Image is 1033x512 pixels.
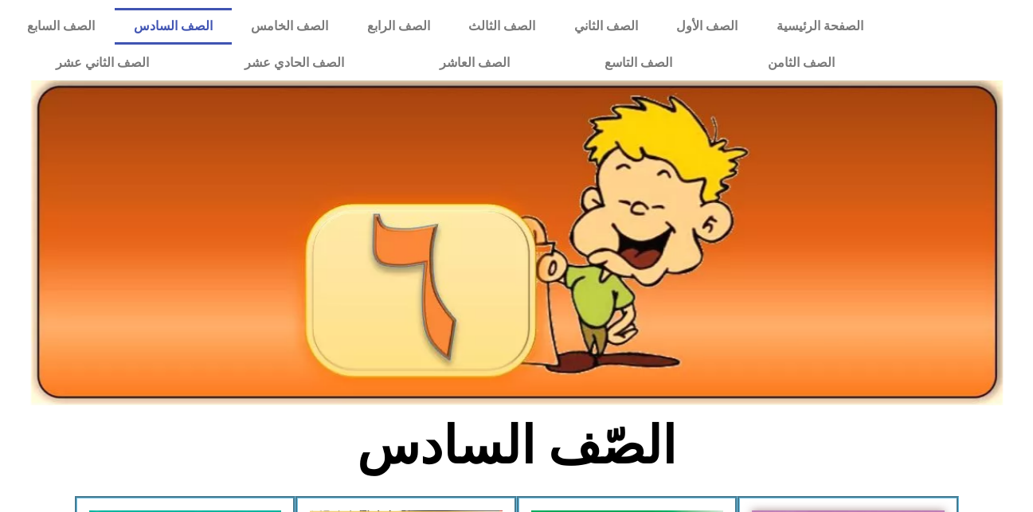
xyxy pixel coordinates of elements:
a: الصف الثاني [555,8,658,45]
a: الصف السادس [115,8,233,45]
a: الصف الأول [657,8,757,45]
a: الصف الرابع [348,8,450,45]
a: الصف الثامن [720,45,882,81]
a: الصف الخامس [232,8,348,45]
a: الصفحة الرئيسية [757,8,883,45]
h2: الصّف السادس [253,415,780,477]
a: الصف السابع [8,8,115,45]
a: الصف الحادي عشر [197,45,392,81]
a: الصف العاشر [392,45,558,81]
a: الصف الثاني عشر [8,45,197,81]
a: الصف الثالث [449,8,555,45]
a: الصف التاسع [557,45,720,81]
